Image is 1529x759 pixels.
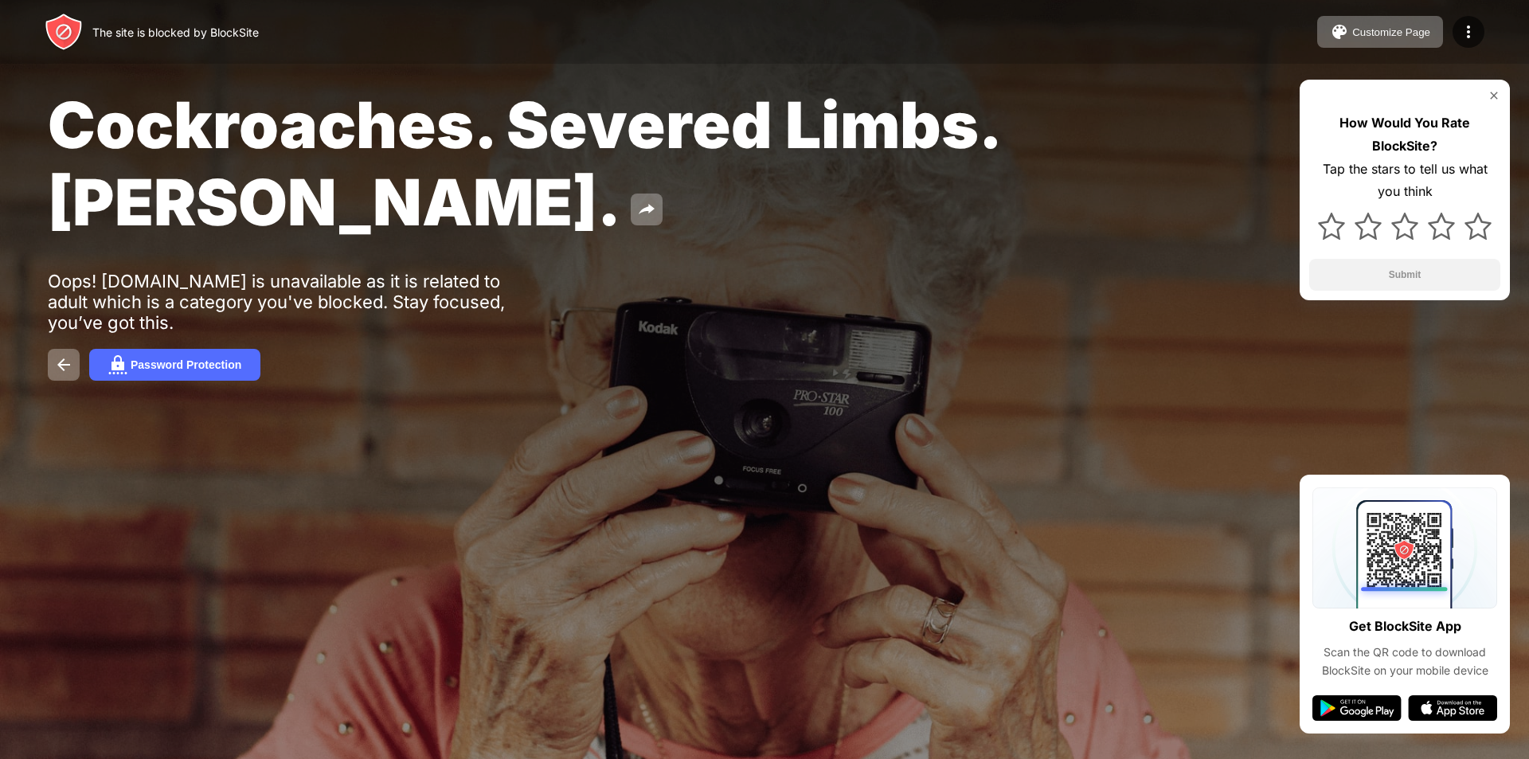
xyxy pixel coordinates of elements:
div: Scan the QR code to download BlockSite on your mobile device [1312,644,1497,679]
img: star.svg [1318,213,1345,240]
img: google-play.svg [1312,695,1402,721]
div: How Would You Rate BlockSite? [1309,112,1500,158]
img: app-store.svg [1408,695,1497,721]
img: back.svg [54,355,73,374]
div: The site is blocked by BlockSite [92,25,259,39]
img: star.svg [1391,213,1418,240]
img: header-logo.svg [45,13,83,51]
img: qrcode.svg [1312,487,1497,608]
button: Customize Page [1317,16,1443,48]
img: rate-us-close.svg [1488,89,1500,102]
div: Oops! [DOMAIN_NAME] is unavailable as it is related to adult which is a category you've blocked. ... [48,271,540,333]
img: star.svg [1428,213,1455,240]
button: Password Protection [89,349,260,381]
img: pallet.svg [1330,22,1349,41]
div: Get BlockSite App [1349,615,1461,638]
span: Cockroaches. Severed Limbs. [PERSON_NAME]. [48,86,999,241]
div: Password Protection [131,358,241,371]
img: menu-icon.svg [1459,22,1478,41]
img: star.svg [1464,213,1492,240]
button: Submit [1309,259,1500,291]
div: Customize Page [1352,26,1430,38]
div: Tap the stars to tell us what you think [1309,158,1500,204]
img: share.svg [637,200,656,219]
img: password.svg [108,355,127,374]
img: star.svg [1355,213,1382,240]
